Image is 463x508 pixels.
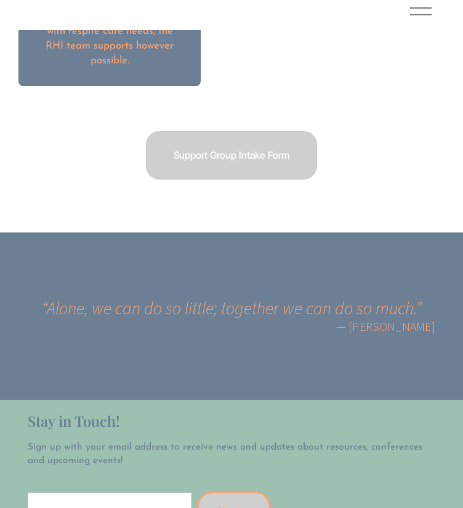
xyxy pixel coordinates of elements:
p: Sign up with your email address to receive news and updates about resources, conferences and upco... [28,441,435,468]
blockquote: Alone, we can do so little; together we can do so much. [28,298,435,320]
h2: Stay in Touch! [28,410,435,432]
span: “ [42,298,47,319]
span: ” [416,298,422,319]
figcaption: — [PERSON_NAME] [28,320,435,333]
a: Support Group Intake Form [144,129,319,181]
